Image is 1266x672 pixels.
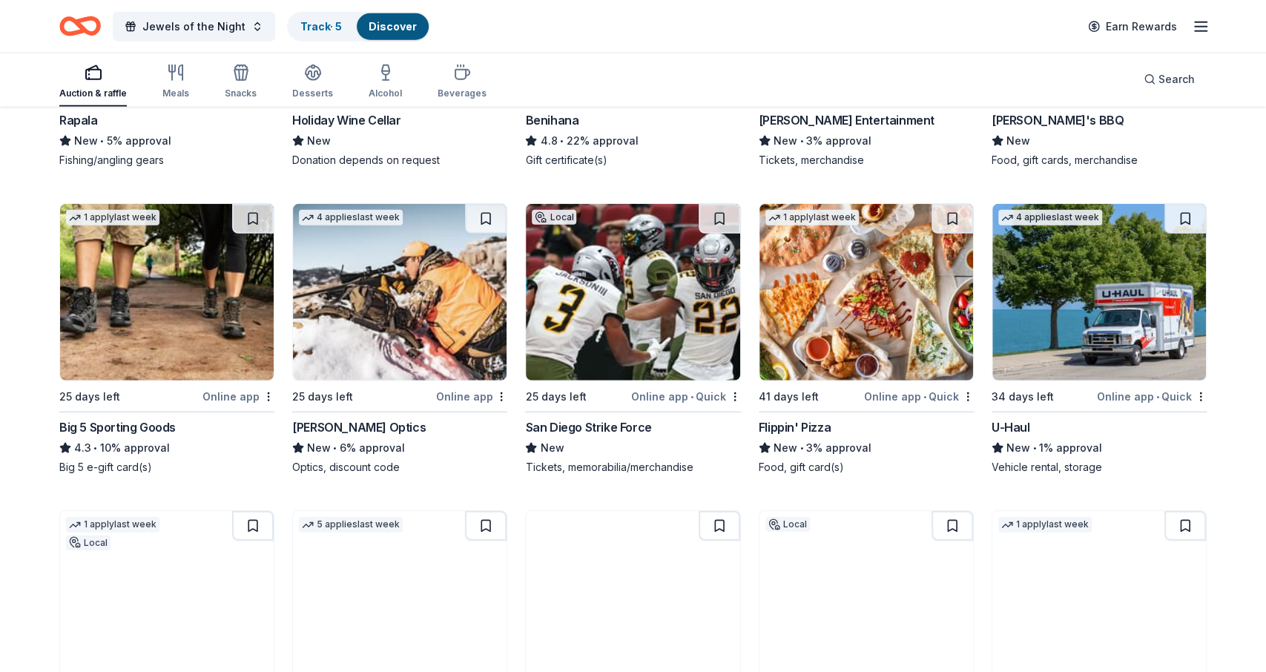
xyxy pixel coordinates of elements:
img: Image for Big 5 Sporting Goods [60,204,274,381]
span: • [93,442,97,454]
span: • [923,391,926,403]
div: [PERSON_NAME] Entertainment [759,111,934,129]
div: Gift certificate(s) [525,153,740,168]
span: New [1006,132,1030,150]
div: 4 applies last week [299,210,403,225]
div: 4 applies last week [998,210,1102,225]
button: Snacks [225,58,257,107]
div: 22% approval [525,132,740,150]
div: Auction & raffle [59,88,127,99]
div: 1 apply last week [998,517,1092,533]
a: Discover [369,20,417,33]
span: New [774,132,797,150]
div: 5 applies last week [299,517,403,533]
div: Benihana [525,111,578,129]
span: • [334,442,337,454]
div: 3% approval [759,132,974,150]
div: Online app [435,387,507,406]
div: Local [66,536,111,550]
div: Online app Quick [864,387,974,406]
div: Meals [162,88,189,99]
span: New [540,439,564,457]
div: 41 days left [759,388,819,406]
div: 1 apply last week [765,210,859,225]
button: Auction & raffle [59,58,127,107]
div: Vehicle rental, storage [992,460,1207,475]
img: Image for San Diego Strike Force [526,204,739,381]
div: Alcohol [369,88,402,99]
span: • [690,391,693,403]
div: Online app Quick [631,387,741,406]
span: 4.8 [540,132,557,150]
button: Track· 5Discover [287,12,430,42]
div: [PERSON_NAME]'s BBQ [992,111,1124,129]
div: Snacks [225,88,257,99]
div: Desserts [292,88,333,99]
div: Flippin' Pizza [759,418,831,436]
div: 25 days left [292,388,353,406]
button: Beverages [438,58,487,107]
span: • [1032,442,1036,454]
button: Meals [162,58,189,107]
img: Image for U-Haul [992,204,1206,381]
a: Image for Flippin' Pizza1 applylast week41 days leftOnline app•QuickFlippin' PizzaNew•3% approval... [759,203,974,475]
div: Food, gift cards, merchandise [992,153,1207,168]
div: 10% approval [59,439,274,457]
div: Rapala [59,111,98,129]
span: New [1006,439,1030,457]
div: Online app Quick [1097,387,1207,406]
div: Fishing/angling gears [59,153,274,168]
div: Tickets, merchandise [759,153,974,168]
div: Big 5 e-gift card(s) [59,460,274,475]
div: Big 5 Sporting Goods [59,418,176,436]
a: Image for San Diego Strike ForceLocal25 days leftOnline app•QuickSan Diego Strike ForceNewTickets... [525,203,740,475]
button: Jewels of the Night [113,12,275,42]
div: [PERSON_NAME] Optics [292,418,426,436]
div: Food, gift card(s) [759,460,974,475]
div: 25 days left [525,388,586,406]
div: 6% approval [292,439,507,457]
div: Donation depends on request [292,153,507,168]
div: 1 apply last week [66,210,159,225]
div: 25 days left [59,388,120,406]
div: U-Haul [992,418,1030,436]
span: • [1156,391,1159,403]
span: • [800,135,803,147]
span: • [800,442,803,454]
span: • [100,135,104,147]
a: Image for Burris Optics4 applieslast week25 days leftOnline app[PERSON_NAME] OpticsNew•6% approva... [292,203,507,475]
div: 1% approval [992,439,1207,457]
span: New [307,132,331,150]
div: Optics, discount code [292,460,507,475]
span: Search [1158,70,1195,88]
span: New [307,439,331,457]
span: • [560,135,564,147]
div: Local [532,210,576,225]
a: Image for Big 5 Sporting Goods1 applylast week25 days leftOnline appBig 5 Sporting Goods4.3•10% a... [59,203,274,475]
div: Online app [202,387,274,406]
span: New [774,439,797,457]
div: Local [765,517,810,532]
div: Tickets, memorabilia/merchandise [525,460,740,475]
div: 1 apply last week [66,517,159,533]
img: Image for Flippin' Pizza [759,204,973,381]
button: Desserts [292,58,333,107]
div: 5% approval [59,132,274,150]
button: Alcohol [369,58,402,107]
span: Jewels of the Night [142,18,245,36]
img: Image for Burris Optics [293,204,507,381]
div: 3% approval [759,439,974,457]
span: New [74,132,98,150]
a: Image for U-Haul4 applieslast week34 days leftOnline app•QuickU-HaulNew•1% approvalVehicle rental... [992,203,1207,475]
button: Search [1132,65,1207,94]
a: Home [59,9,101,44]
a: Earn Rewards [1079,13,1186,40]
div: San Diego Strike Force [525,418,651,436]
div: Holiday Wine Cellar [292,111,400,129]
span: 4.3 [74,439,91,457]
a: Track· 5 [300,20,342,33]
div: 34 days left [992,388,1054,406]
div: Beverages [438,88,487,99]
